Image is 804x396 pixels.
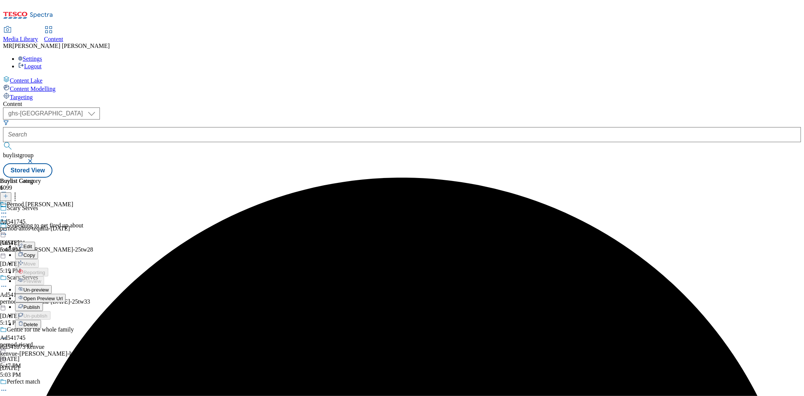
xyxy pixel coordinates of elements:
[15,276,44,285] button: Preview
[15,302,43,311] button: Publish
[23,313,47,319] span: Un-publish
[23,261,36,267] span: Move
[3,43,12,49] span: MR
[18,55,42,62] a: Settings
[10,86,55,92] span: Content Modelling
[3,76,801,84] a: Content Lake
[23,252,35,258] span: Copy
[3,152,34,158] span: buylistgroup
[15,320,41,328] button: Delete
[3,92,801,101] a: Targeting
[3,84,801,92] a: Content Modelling
[18,63,41,69] a: Logout
[23,322,38,327] span: Delete
[3,27,38,43] a: Media Library
[23,278,41,284] span: Preview
[23,296,63,301] span: Open Preview Url
[3,36,38,42] span: Media Library
[3,163,52,178] button: Stored View
[10,77,43,84] span: Content Lake
[7,326,74,333] div: Gentle for the whole family
[7,201,73,208] div: Pernod [PERSON_NAME]
[15,311,51,320] button: Un-publish
[15,268,48,276] button: Reporting
[3,101,801,107] div: Content
[7,378,40,385] div: Perfect match
[3,120,9,126] svg: Search Filters
[12,43,110,49] span: [PERSON_NAME] [PERSON_NAME]
[15,250,38,259] button: Copy
[23,304,40,310] span: Publish
[23,270,45,275] span: Reporting
[3,127,801,142] input: Search
[23,287,49,293] span: Un-preview
[10,94,33,100] span: Targeting
[15,294,66,302] button: Open Preview Url
[15,285,52,294] button: Un-preview
[15,259,39,268] button: Move
[44,27,63,43] a: Content
[44,36,63,42] span: Content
